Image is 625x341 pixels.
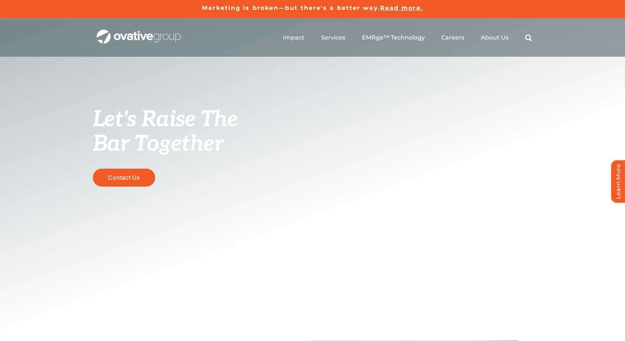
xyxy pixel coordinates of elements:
[321,34,345,41] a: Services
[362,34,425,41] a: EMRge™ Technology
[380,4,423,11] a: Read more.
[283,34,304,41] a: Impact
[108,174,140,181] span: Contact Us
[93,169,155,187] a: Contact Us
[93,106,238,133] span: Let's Raise The
[202,4,380,11] a: Marketing is broken—but there's a better way.
[441,34,464,41] a: Careers
[93,131,223,157] span: Bar Together
[97,29,181,36] a: OG_Full_horizontal_WHT
[283,26,532,49] nav: Menu
[525,34,532,41] a: Search
[481,34,509,41] a: About Us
